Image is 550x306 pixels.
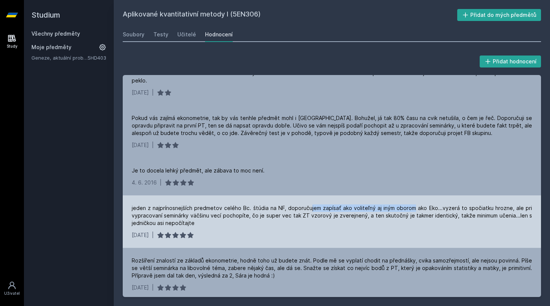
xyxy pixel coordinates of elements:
[160,179,162,186] div: |
[152,89,154,96] div: |
[123,27,144,42] a: Soubory
[4,291,20,296] div: Uživatel
[132,204,532,227] div: jeden z najprínosnejších predmetov celého Bc. štúdia na NF, doporučujem zapísať ako voliteľný aj ...
[205,27,233,42] a: Hodnocení
[132,89,149,96] div: [DATE]
[88,55,106,61] a: 5HD403
[123,9,457,21] h2: Aplikované kvantitativní metody I (5EN306)
[1,277,22,300] a: Uživatel
[205,31,233,38] div: Hodnocení
[132,231,149,239] div: [DATE]
[7,43,18,49] div: Study
[31,54,88,61] a: Geneze, aktuální problémy a budoucnost Evropské unie
[1,30,22,53] a: Study
[152,231,154,239] div: |
[132,257,532,279] div: Rozšíření znalostí ze základů ekonometrie, hodně toho už budete znát. Podle mě se vyplatí chodit ...
[152,141,154,149] div: |
[152,284,154,291] div: |
[177,31,196,38] div: Učitelé
[132,284,149,291] div: [DATE]
[31,43,71,51] span: Moje předměty
[31,30,80,37] a: Všechny předměty
[177,27,196,42] a: Učitelé
[123,31,144,38] div: Soubory
[132,114,532,137] div: Pokud vás zajímá ekonometrie, tak by vás tenhle předmět mohl i [GEOGRAPHIC_DATA]. Bohužel, já tak...
[132,167,265,174] div: Je to docela lehký předmět, ale zábava to moc není.
[457,9,541,21] button: Přidat do mých předmětů
[153,27,168,42] a: Testy
[132,179,157,186] div: 4. 6. 2016
[153,31,168,38] div: Testy
[480,55,541,67] button: Přidat hodnocení
[132,141,149,149] div: [DATE]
